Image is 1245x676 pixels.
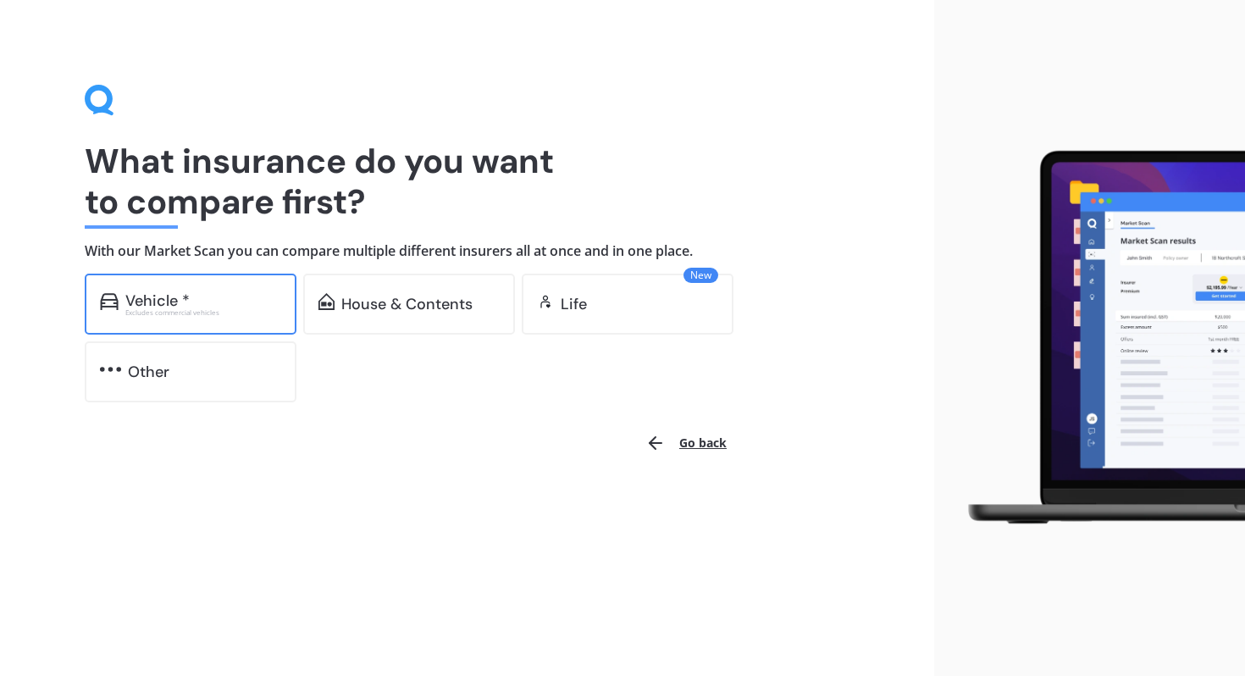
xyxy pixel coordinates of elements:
[100,361,121,378] img: other.81dba5aafe580aa69f38.svg
[100,293,119,310] img: car.f15378c7a67c060ca3f3.svg
[683,268,718,283] span: New
[561,296,587,313] div: Life
[85,242,849,260] h4: With our Market Scan you can compare multiple different insurers all at once and in one place.
[318,293,335,310] img: home-and-contents.b802091223b8502ef2dd.svg
[125,309,281,316] div: Excludes commercial vehicles
[125,292,190,309] div: Vehicle *
[341,296,473,313] div: House & Contents
[128,363,169,380] div: Other
[537,293,554,310] img: life.f720d6a2d7cdcd3ad642.svg
[635,423,737,463] button: Go back
[85,141,849,222] h1: What insurance do you want to compare first?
